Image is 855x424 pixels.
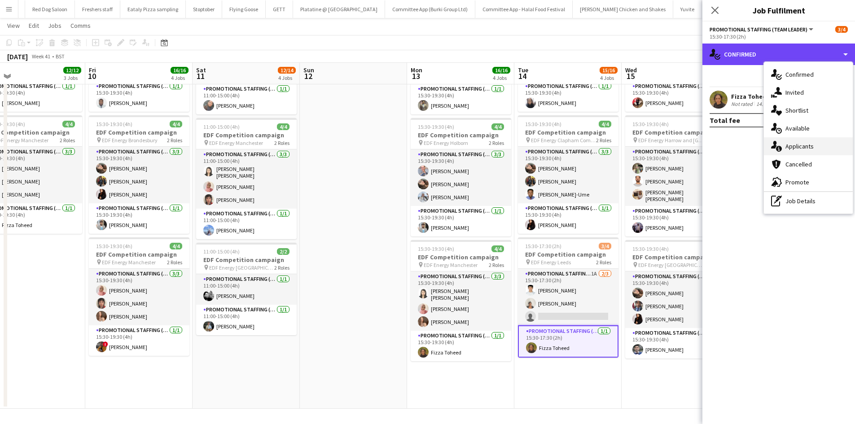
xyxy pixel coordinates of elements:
span: EDF Energy Manchester [424,262,478,268]
div: Not rated [731,101,754,107]
span: 15:30-17:30 (2h) [525,243,561,249]
h3: EDF Competition campaign [625,128,726,136]
app-job-card: 11:00-15:00 (4h)4/4EDF Competition campaign EDF Energy Manchester2 RolesPromotional Staffing (Fly... [196,118,297,239]
span: Edit [29,22,39,30]
span: Promotional Staffing (Team Leader) [710,26,807,33]
span: 11 [195,71,206,81]
button: Majestic Wines [702,0,750,18]
app-card-role: Promotional Staffing (Flyering Staff)3/315:30-19:30 (4h)[PERSON_NAME][PERSON_NAME][PERSON_NAME] [... [625,147,726,206]
span: EDF Energy Manchester [102,259,156,266]
app-card-role: Promotional Staffing (Team Leader)1/115:30-19:30 (4h)[PERSON_NAME] [89,203,189,234]
div: Fizza Toheed [731,92,775,101]
span: 12/12 [63,67,81,74]
div: [DATE] [7,52,28,61]
span: EDF Energy Brondesbury [102,137,158,144]
span: 16/16 [492,67,510,74]
span: 2 Roles [60,137,75,144]
span: EDF Energy Harrow and [GEOGRAPHIC_DATA] [638,137,703,144]
div: BST [56,53,65,60]
span: Sat [196,66,206,74]
span: 3/4 [835,26,848,33]
span: 2/2 [277,248,289,255]
button: Yuvite [673,0,702,18]
button: Freshers staff [75,0,120,18]
span: 4/4 [62,121,75,127]
h3: EDF Competition campaign [89,250,189,258]
span: Fri [89,66,96,74]
h3: EDF Competition campaign [625,253,726,261]
app-card-role: Promotional Staffing (Team Leader)1/115:30-19:30 (4h)[PERSON_NAME] [625,81,726,112]
span: Wed [625,66,637,74]
a: Edit [25,20,43,31]
app-card-role: Promotional Staffing (Flyering Staff)3/315:30-19:30 (4h)[PERSON_NAME][PERSON_NAME][PERSON_NAME] [89,269,189,325]
div: 4 Jobs [600,74,617,81]
span: Sun [303,66,314,74]
app-job-card: 15:30-19:30 (4h)4/4EDF Competition campaign EDF Energy Brondesbury2 RolesPromotional Staffing (Fl... [89,115,189,234]
app-card-role: Promotional Staffing (Team Leader)1/115:30-19:30 (4h)[PERSON_NAME] [625,206,726,236]
app-card-role: Promotional Staffing (Flyering Staff)1/111:00-15:00 (4h)[PERSON_NAME] [196,274,297,305]
span: Applicants [785,142,814,150]
div: 15:30-19:30 (4h)4/4EDF Competition campaign EDF Energy [GEOGRAPHIC_DATA]2 RolesPromotional Staffi... [625,240,726,358]
span: 2 Roles [274,264,289,271]
app-job-card: 15:30-19:30 (4h)4/4EDF Competition campaign EDF Energy Clapham Common2 RolesPromotional Staffing ... [518,115,618,234]
app-card-role: Promotional Staffing (Team Leader)1/115:30-19:30 (4h)[PERSON_NAME] [411,84,511,114]
span: Shortlist [785,106,808,114]
span: 11:00-15:00 (4h) [203,123,240,130]
button: Flying Goose [222,0,266,18]
app-card-role: Promotional Staffing (Team Leader)1/115:30-19:30 (4h)Fizza Toheed [411,331,511,361]
app-job-card: 15:30-19:30 (4h)4/4EDF Competition campaign EDF Energy Holborn2 RolesPromotional Staffing (Flyeri... [411,118,511,236]
button: [PERSON_NAME] Chicken and Shakes [573,0,673,18]
span: Promote [785,178,809,186]
h3: EDF Competition campaign [196,131,297,139]
span: 4/4 [599,121,611,127]
span: Mon [411,66,422,74]
app-card-role: Promotional Staffing (Flyering Staff)3/311:00-15:00 (4h)[PERSON_NAME] [PERSON_NAME][PERSON_NAME][... [196,149,297,209]
button: Platatine @ [GEOGRAPHIC_DATA] [293,0,385,18]
span: 15:30-19:30 (4h) [525,121,561,127]
span: Jobs [48,22,61,30]
button: Stoptober [186,0,222,18]
app-card-role: Promotional Staffing (Flyering Staff)3/315:30-19:30 (4h)[PERSON_NAME][PERSON_NAME][PERSON_NAME] [625,271,726,328]
h3: EDF Competition campaign [518,250,618,258]
span: EDF Energy Clapham Common [531,137,596,144]
app-job-card: 15:30-19:30 (4h)4/4EDF Competition campaign EDF Energy Harrow and [GEOGRAPHIC_DATA]2 RolesPromoti... [625,115,726,236]
div: 15:30-17:30 (2h)3/4EDF Competition campaign EDF Energy Leeds2 RolesPromotional Staffing (Flyering... [518,237,618,358]
app-card-role: Promotional Staffing (Team Leader)1/115:30-17:30 (2h)Fizza Toheed [518,325,618,358]
app-card-role: Promotional Staffing (Team Leader)1/115:30-19:30 (4h)[PERSON_NAME] [518,203,618,234]
app-card-role: Promotional Staffing (Flyering Staff)3/315:30-19:30 (4h)[PERSON_NAME] [PERSON_NAME][PERSON_NAME][... [411,271,511,331]
h3: EDF Competition campaign [411,131,511,139]
button: GETT [266,0,293,18]
app-job-card: 15:30-19:30 (4h)4/4EDF Competition campaign EDF Energy Manchester2 RolesPromotional Staffing (Fly... [411,240,511,361]
a: Comms [67,20,94,31]
span: ! [103,341,108,347]
app-card-role: Promotional Staffing (Flyering Staff)3/315:30-19:30 (4h)[PERSON_NAME][PERSON_NAME][PERSON_NAME]-Ume [518,147,618,203]
span: 11:00-15:00 (4h) [203,248,240,255]
span: 13 [409,71,422,81]
span: 12/14 [278,67,296,74]
span: 3/4 [599,243,611,249]
span: Confirmed [785,70,814,79]
app-card-role: Promotional Staffing (Team Leader)1/115:30-19:30 (4h)[PERSON_NAME] [518,81,618,112]
h3: EDF Competition campaign [411,253,511,261]
h3: EDF Competition campaign [196,256,297,264]
button: Promotional Staffing (Team Leader) [710,26,815,33]
span: 2 Roles [489,262,504,268]
a: View [4,20,23,31]
span: View [7,22,20,30]
span: EDF Energy Leeds [531,259,571,266]
span: 4/4 [170,243,182,249]
span: 2 Roles [596,137,611,144]
span: 2 Roles [167,259,182,266]
span: 15:30-19:30 (4h) [418,245,454,252]
span: 15:30-19:30 (4h) [418,123,454,130]
app-card-role: Promotional Staffing (Team Leader)1/111:00-15:00 (4h)[PERSON_NAME] [196,84,297,114]
span: 4/4 [491,245,504,252]
button: Committee App (Burki Group Ltd) [385,0,475,18]
div: 4 Jobs [493,74,510,81]
span: 4/4 [277,123,289,130]
button: Red Dog Saloon [25,0,75,18]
